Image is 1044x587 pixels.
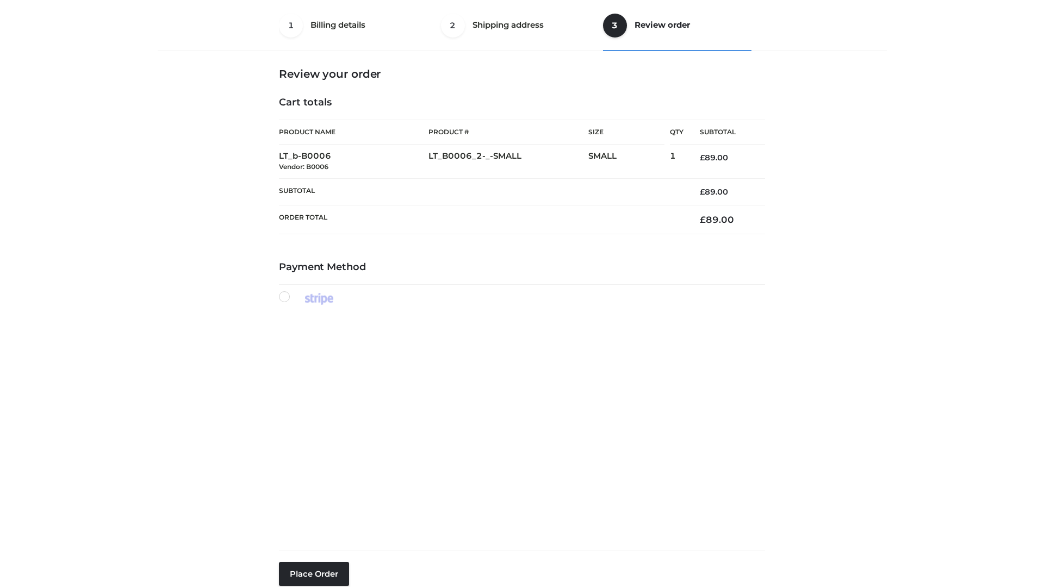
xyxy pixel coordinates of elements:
span: £ [700,214,706,225]
iframe: Secure payment input frame [277,303,763,542]
td: 1 [670,145,683,179]
bdi: 89.00 [700,187,728,197]
th: Order Total [279,205,683,234]
th: Product Name [279,120,428,145]
th: Size [588,120,664,145]
td: LT_b-B0006 [279,145,428,179]
span: £ [700,153,705,163]
th: Subtotal [279,178,683,205]
h4: Payment Method [279,261,765,273]
span: £ [700,187,705,197]
th: Product # [428,120,588,145]
h3: Review your order [279,67,765,80]
button: Place order [279,562,349,586]
th: Qty [670,120,683,145]
bdi: 89.00 [700,153,728,163]
th: Subtotal [683,120,765,145]
small: Vendor: B0006 [279,163,328,171]
td: LT_B0006_2-_-SMALL [428,145,588,179]
td: SMALL [588,145,670,179]
bdi: 89.00 [700,214,734,225]
h4: Cart totals [279,97,765,109]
